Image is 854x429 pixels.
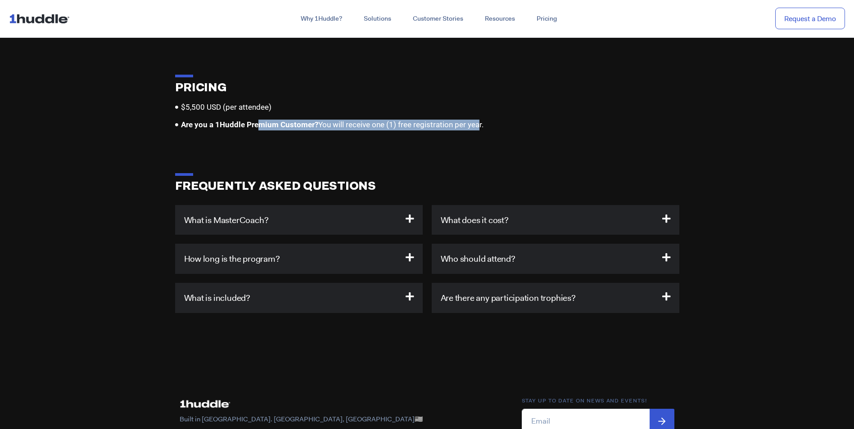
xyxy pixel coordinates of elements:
h6: Stay up to date on news and events! [522,397,675,405]
span: 🇺🇸 [415,415,423,424]
h2: PRICING [175,84,679,93]
img: ... [9,10,73,27]
span: You will receive one (1) free registration per year. [179,120,483,130]
p: Built in [GEOGRAPHIC_DATA]. [GEOGRAPHIC_DATA], [GEOGRAPHIC_DATA] [180,415,504,424]
a: Solutions [353,11,402,27]
h3: Who should attend? [432,244,679,274]
h3: How long is the program? [175,244,423,274]
h3: What does it cost? [432,205,679,235]
a: What does it cost? [441,214,509,226]
a: What is MasterCoach? [184,214,269,226]
a: How long is the program? [184,253,280,264]
a: Customer Stories [402,11,474,27]
b: Are you a 1Huddle Premium Customer? [181,120,318,129]
a: What is included? [184,292,250,304]
a: Pricing [526,11,568,27]
h3: What is MasterCoach? [175,205,423,235]
a: Are there any participation trophies? [441,292,576,304]
span: $5,500 USD (per attendee) [179,102,271,113]
h3: What is included? [175,283,423,313]
img: ... [180,397,234,411]
a: Resources [474,11,526,27]
h3: Are there any participation trophies? [432,283,679,313]
a: Who should attend? [441,253,515,264]
a: Why 1Huddle? [290,11,353,27]
h2: FREQUENTLY ASKED QUESTIONS [175,183,679,192]
a: Request a Demo [775,8,845,30]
